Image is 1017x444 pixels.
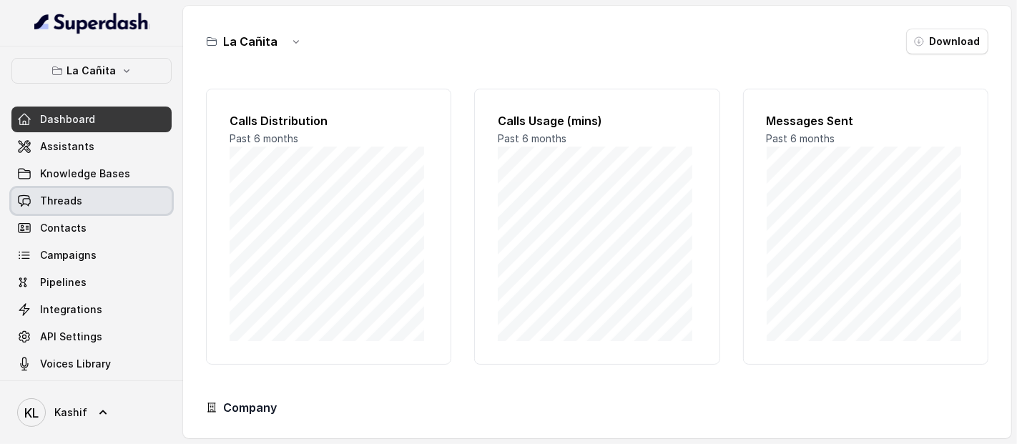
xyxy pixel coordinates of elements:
[11,393,172,433] a: Kashif
[40,275,87,290] span: Pipelines
[906,29,988,54] button: Download
[230,132,298,144] span: Past 6 months
[230,112,428,129] h2: Calls Distribution
[40,112,95,127] span: Dashboard
[34,11,149,34] img: light.svg
[767,112,965,129] h2: Messages Sent
[11,188,172,214] a: Threads
[40,330,102,344] span: API Settings
[11,107,172,132] a: Dashboard
[11,215,172,241] a: Contacts
[11,242,172,268] a: Campaigns
[67,62,117,79] p: La Cañita
[11,324,172,350] a: API Settings
[40,221,87,235] span: Contacts
[767,132,835,144] span: Past 6 months
[40,139,94,154] span: Assistants
[11,297,172,322] a: Integrations
[54,405,87,420] span: Kashif
[223,33,277,50] h3: La Cañita
[11,351,172,377] a: Voices Library
[11,134,172,159] a: Assistants
[11,58,172,84] button: La Cañita
[24,405,39,420] text: KL
[40,302,102,317] span: Integrations
[11,270,172,295] a: Pipelines
[40,194,82,208] span: Threads
[40,357,111,371] span: Voices Library
[40,248,97,262] span: Campaigns
[223,399,277,416] h3: Company
[498,112,696,129] h2: Calls Usage (mins)
[11,161,172,187] a: Knowledge Bases
[498,132,566,144] span: Past 6 months
[40,167,130,181] span: Knowledge Bases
